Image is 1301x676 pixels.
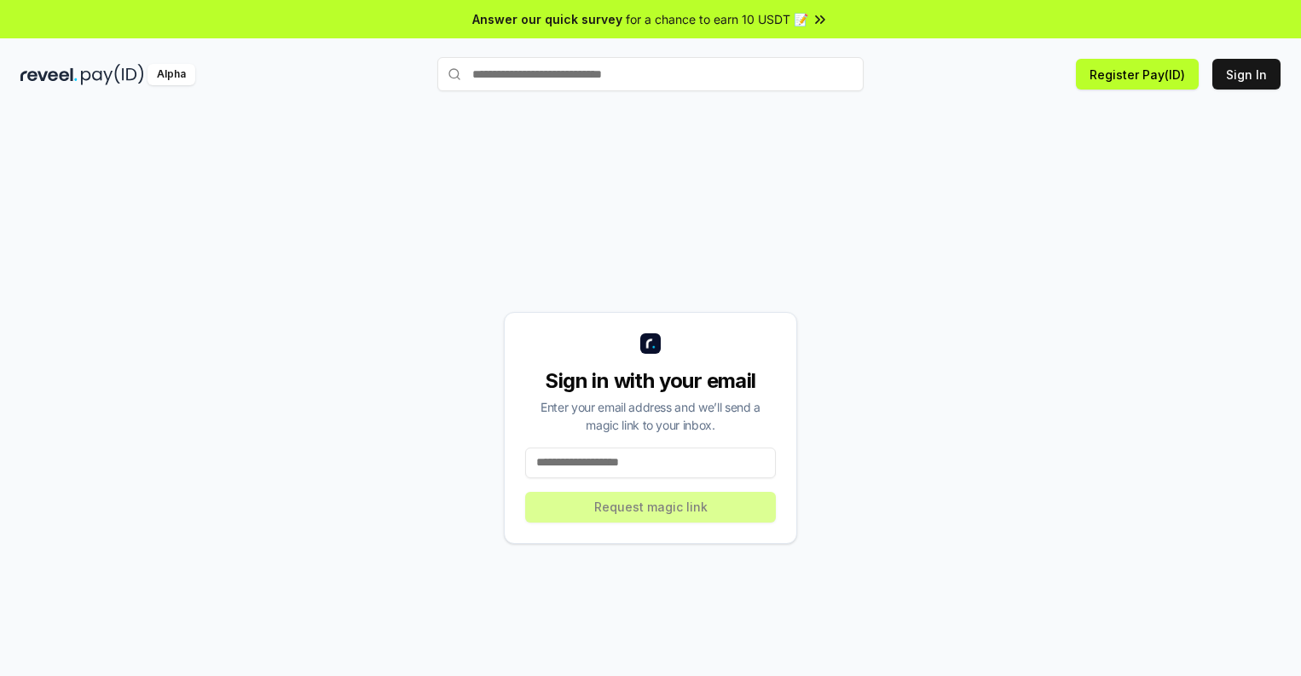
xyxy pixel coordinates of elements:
img: logo_small [640,333,661,354]
div: Enter your email address and we’ll send a magic link to your inbox. [525,398,776,434]
button: Sign In [1212,59,1281,90]
img: reveel_dark [20,64,78,85]
img: pay_id [81,64,144,85]
button: Register Pay(ID) [1076,59,1199,90]
div: Alpha [147,64,195,85]
div: Sign in with your email [525,367,776,395]
span: for a chance to earn 10 USDT 📝 [626,10,808,28]
span: Answer our quick survey [472,10,622,28]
